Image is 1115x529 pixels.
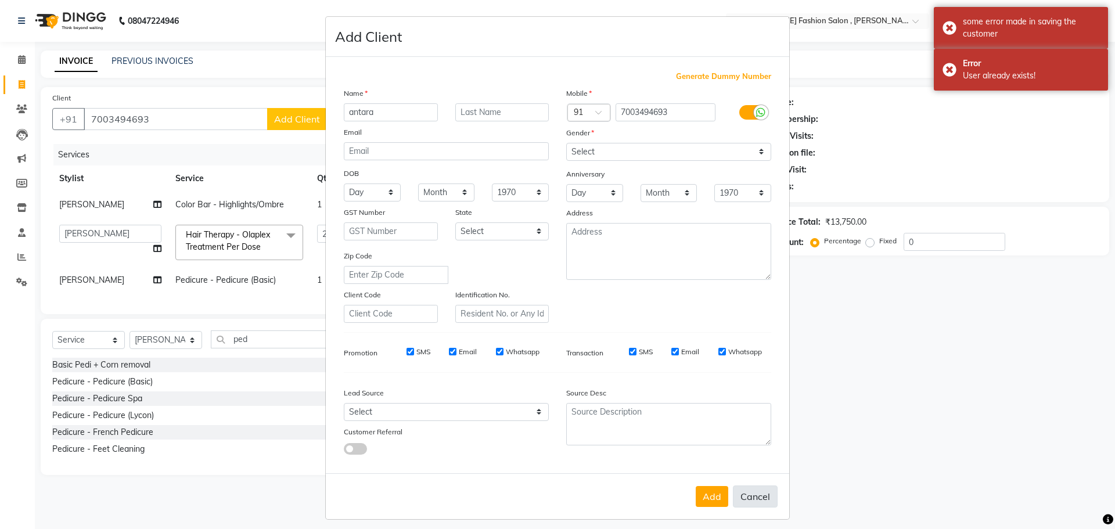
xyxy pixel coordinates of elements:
[344,305,438,323] input: Client Code
[681,347,699,357] label: Email
[455,103,549,121] input: Last Name
[616,103,716,121] input: Mobile
[696,486,728,507] button: Add
[566,128,594,138] label: Gender
[344,251,372,261] label: Zip Code
[335,26,402,47] h4: Add Client
[344,348,377,358] label: Promotion
[344,88,368,99] label: Name
[344,427,402,437] label: Customer Referral
[733,485,778,508] button: Cancel
[459,347,477,357] label: Email
[344,142,549,160] input: Email
[344,290,381,300] label: Client Code
[344,168,359,179] label: DOB
[728,347,762,357] label: Whatsapp
[416,347,430,357] label: SMS
[344,266,448,284] input: Enter Zip Code
[963,57,1099,70] div: Error
[676,71,771,82] span: Generate Dummy Number
[566,88,592,99] label: Mobile
[963,16,1099,40] div: some error made in saving the customer
[639,347,653,357] label: SMS
[506,347,539,357] label: Whatsapp
[455,290,510,300] label: Identification No.
[344,127,362,138] label: Email
[566,208,593,218] label: Address
[963,70,1099,82] div: User already exists!
[344,103,438,121] input: First Name
[566,348,603,358] label: Transaction
[455,207,472,218] label: State
[344,207,385,218] label: GST Number
[566,169,605,179] label: Anniversary
[566,388,606,398] label: Source Desc
[455,305,549,323] input: Resident No. or Any Id
[344,388,384,398] label: Lead Source
[344,222,438,240] input: GST Number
